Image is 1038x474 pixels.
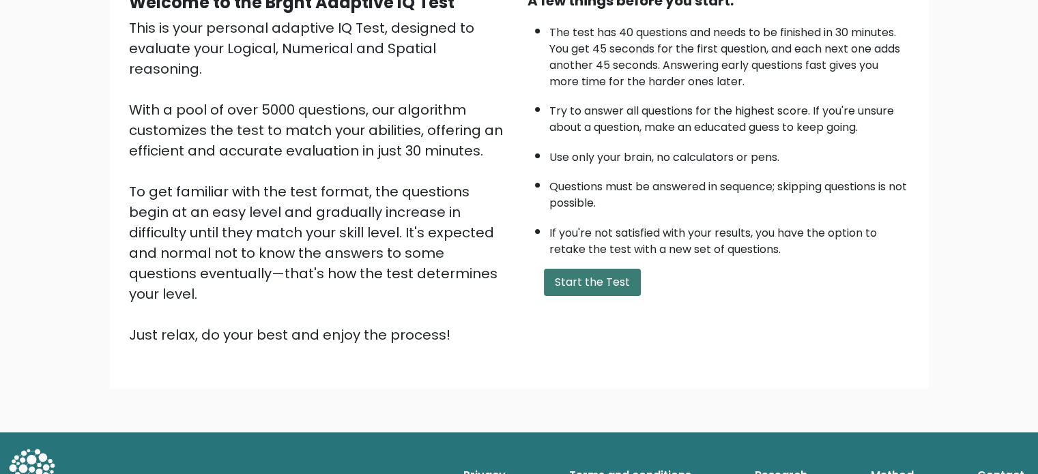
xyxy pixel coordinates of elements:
li: If you're not satisfied with your results, you have the option to retake the test with a new set ... [549,218,910,258]
li: The test has 40 questions and needs to be finished in 30 minutes. You get 45 seconds for the firs... [549,18,910,90]
button: Start the Test [544,269,641,296]
li: Use only your brain, no calculators or pens. [549,143,910,166]
li: Questions must be answered in sequence; skipping questions is not possible. [549,172,910,211]
div: This is your personal adaptive IQ Test, designed to evaluate your Logical, Numerical and Spatial ... [129,18,511,345]
li: Try to answer all questions for the highest score. If you're unsure about a question, make an edu... [549,96,910,136]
